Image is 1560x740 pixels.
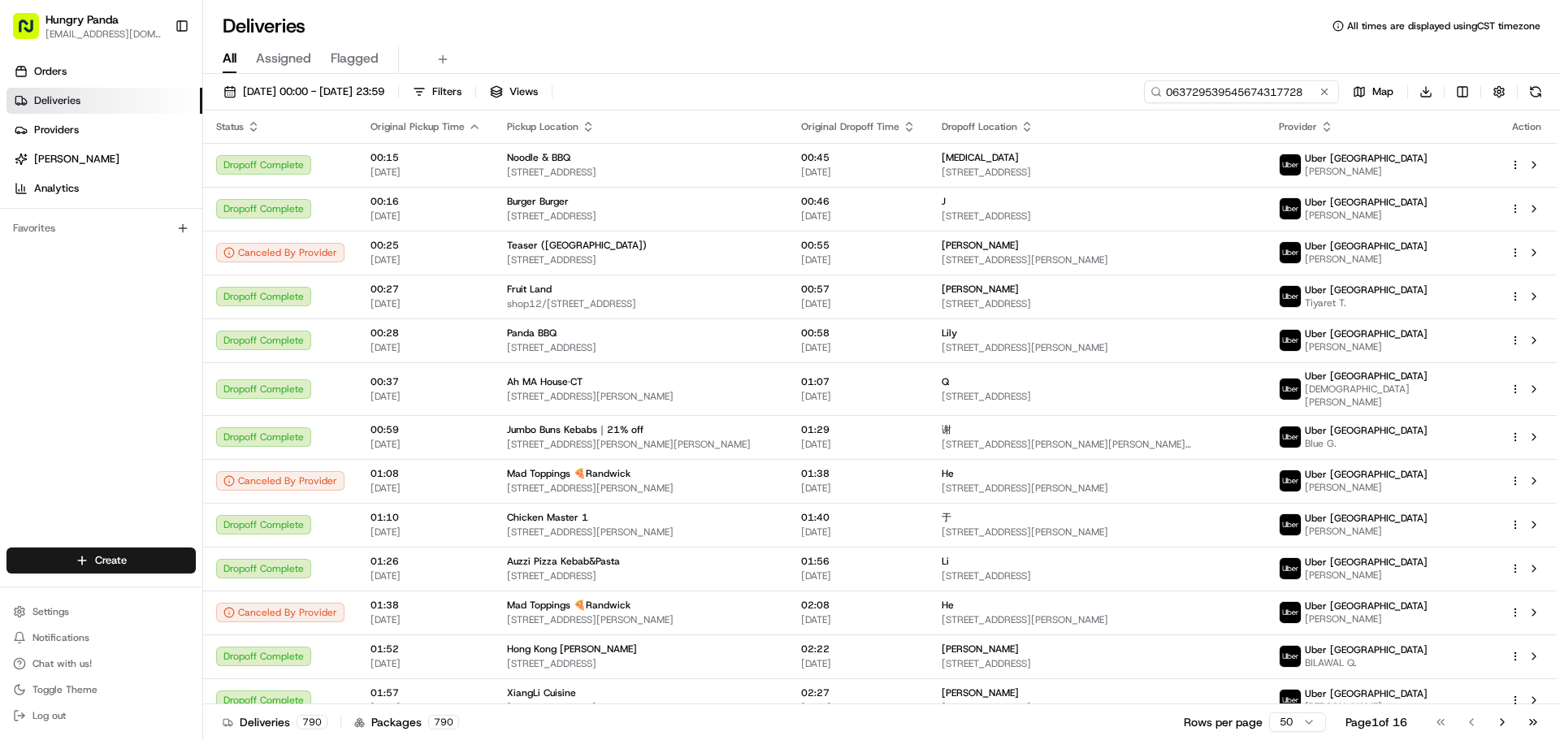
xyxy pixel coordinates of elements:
span: 00:55 [801,239,916,252]
span: [DATE] [370,341,481,354]
span: 01:07 [801,375,916,388]
img: uber-new-logo.jpeg [1280,558,1301,579]
input: Type to search [1144,80,1339,103]
span: 00:16 [370,195,481,208]
span: Analytics [34,181,79,196]
div: Packages [354,714,459,730]
span: Orders [34,64,67,79]
span: [STREET_ADDRESS][PERSON_NAME] [942,526,1252,539]
div: Canceled By Provider [216,603,344,622]
span: [DATE] [801,613,916,626]
span: 02:27 [801,686,916,699]
span: [DATE] [370,390,481,403]
span: [STREET_ADDRESS] [507,166,775,179]
span: 00:28 [370,327,481,340]
div: 790 [297,715,327,729]
span: [DATE] [801,166,916,179]
span: Ah MA House·CT [507,375,583,388]
img: uber-new-logo.jpeg [1280,470,1301,491]
span: 00:37 [370,375,481,388]
img: uber-new-logo.jpeg [1280,690,1301,711]
span: Panda BBQ [507,327,557,340]
span: Chat with us! [32,657,92,670]
span: [STREET_ADDRESS] [507,341,775,354]
button: Views [483,80,545,103]
span: Uber [GEOGRAPHIC_DATA] [1305,468,1428,481]
span: 00:58 [801,327,916,340]
span: [DATE] [801,526,916,539]
span: [DATE] [370,482,481,495]
button: Filters [405,80,469,103]
button: Log out [6,704,196,727]
span: Assigned [256,49,311,68]
a: Deliveries [6,88,202,114]
span: All [223,49,236,68]
div: Action [1510,120,1544,133]
span: 00:27 [370,283,481,296]
span: Uber [GEOGRAPHIC_DATA] [1305,424,1428,437]
span: [DATE] [370,657,481,670]
span: [DATE] [801,701,916,714]
button: Toggle Theme [6,678,196,701]
span: [DATE] [370,166,481,179]
span: Li [942,555,949,568]
span: [STREET_ADDRESS][PERSON_NAME] [942,613,1252,626]
img: uber-new-logo.jpeg [1280,330,1301,351]
span: [DATE] 00:00 - [DATE] 23:59 [243,84,384,99]
p: Rows per page [1184,714,1263,730]
span: [STREET_ADDRESS] [942,390,1252,403]
span: [STREET_ADDRESS][PERSON_NAME] [507,482,775,495]
span: Uber [GEOGRAPHIC_DATA] [1305,556,1428,569]
img: uber-new-logo.jpeg [1280,426,1301,448]
span: 01:26 [370,555,481,568]
img: uber-new-logo.jpeg [1280,379,1301,400]
img: uber-new-logo.jpeg [1280,154,1301,175]
span: Toggle Theme [32,683,97,696]
button: Notifications [6,626,196,649]
span: [STREET_ADDRESS] [507,657,775,670]
a: Analytics [6,175,202,201]
span: Map [1372,84,1393,99]
span: [DATE] [370,438,481,451]
button: Canceled By Provider [216,243,344,262]
span: 于 [942,511,951,524]
span: [PERSON_NAME] [34,152,119,167]
span: Status [216,120,244,133]
span: [PERSON_NAME] [942,283,1019,296]
h1: Deliveries [223,13,305,39]
span: BILAWAL Q. [1305,656,1428,669]
span: [DATE] [370,613,481,626]
span: [PERSON_NAME] [942,686,1019,699]
span: [DATE] [370,297,481,310]
span: Uber [GEOGRAPHIC_DATA] [1305,512,1428,525]
span: [STREET_ADDRESS][PERSON_NAME] [942,341,1252,354]
span: [DATE] [801,297,916,310]
span: [STREET_ADDRESS][PERSON_NAME] [507,526,775,539]
span: [PERSON_NAME] [1305,700,1428,713]
span: 01:29 [801,423,916,436]
span: Flagged [331,49,379,68]
button: Create [6,547,196,573]
span: [STREET_ADDRESS] [507,701,775,714]
span: 00:59 [370,423,481,436]
span: J [942,195,946,208]
span: Hungry Panda [45,11,119,28]
span: 00:25 [370,239,481,252]
span: [STREET_ADDRESS] [942,297,1252,310]
button: Chat with us! [6,652,196,675]
button: Canceled By Provider [216,471,344,491]
span: [DATE] [370,569,481,582]
span: 02:08 [801,599,916,612]
span: 00:45 [801,151,916,164]
span: 00:57 [801,283,916,296]
span: [PERSON_NAME] [1305,525,1428,538]
span: [STREET_ADDRESS] [942,657,1252,670]
span: Fruit Land [507,283,552,296]
button: [EMAIL_ADDRESS][DOMAIN_NAME] [45,28,162,41]
span: 01:10 [370,511,481,524]
span: Uber [GEOGRAPHIC_DATA] [1305,643,1428,656]
span: 01:38 [370,599,481,612]
span: 01:08 [370,467,481,480]
a: [PERSON_NAME] [6,146,202,172]
span: [STREET_ADDRESS][PERSON_NAME] [942,482,1252,495]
